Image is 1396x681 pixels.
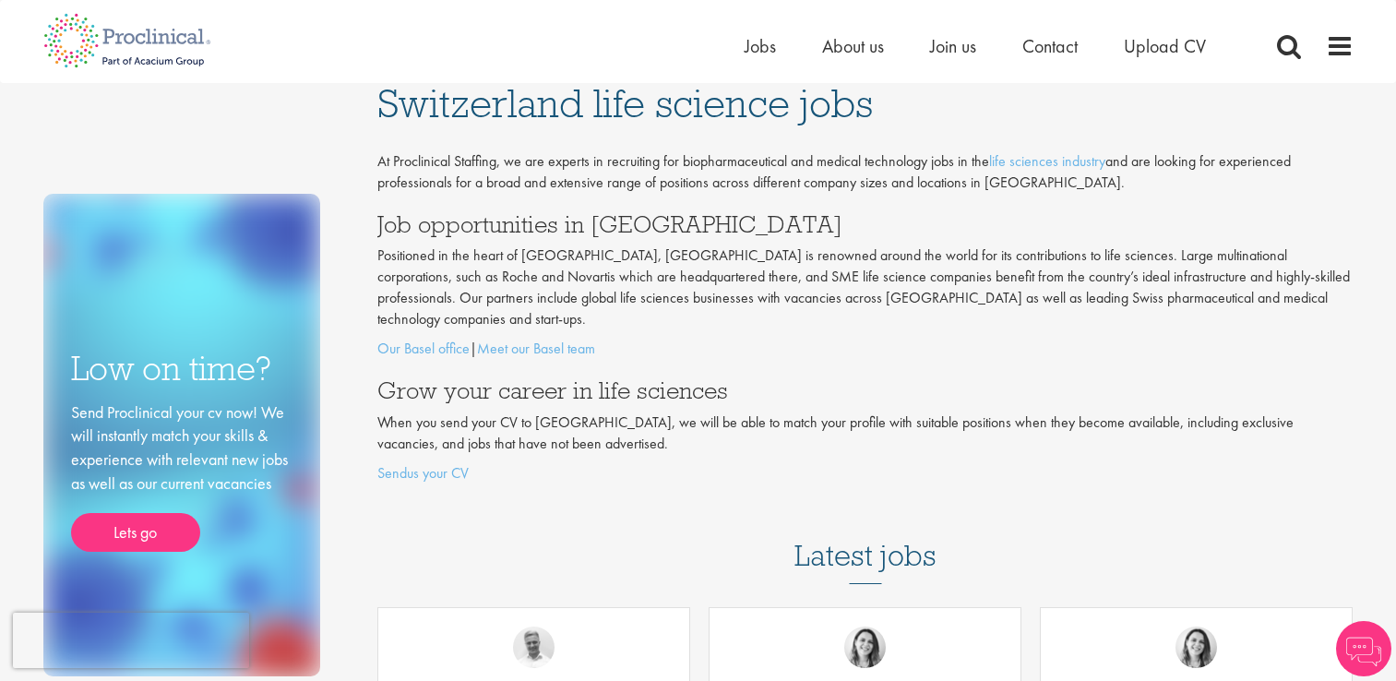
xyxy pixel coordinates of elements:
[377,378,1354,402] h3: Grow your career in life sciences
[71,351,292,387] h3: Low on time?
[71,513,200,552] a: Lets go
[1175,627,1217,668] img: Nur Ergiydiren
[1124,34,1206,58] a: Upload CV
[477,339,595,358] a: Meet our Basel team
[377,412,1354,455] p: When you send your CV to [GEOGRAPHIC_DATA], we will be able to match your profile with suitable p...
[1336,621,1391,676] img: Chatbot
[377,212,1354,236] h3: Job opportunities in [GEOGRAPHIC_DATA]
[13,613,249,668] iframe: reCAPTCHA
[1022,34,1078,58] a: Contact
[377,339,1354,360] p: |
[989,151,1105,171] a: life sciences industry
[513,627,555,668] img: Joshua Bye
[794,494,937,584] h3: Latest jobs
[844,627,886,668] img: Nur Ergiydiren
[377,245,1354,329] p: Positioned in the heart of [GEOGRAPHIC_DATA], [GEOGRAPHIC_DATA] is renowned around the world for ...
[377,339,470,358] a: Our Basel office
[71,400,292,553] div: Send Proclinical your cv now! We will instantly match your skills & experience with relevant new ...
[745,34,776,58] a: Jobs
[377,151,1354,194] p: At Proclinical Staffing, we are experts in recruiting for biopharmaceutical and medical technolog...
[930,34,976,58] a: Join us
[822,34,884,58] a: About us
[377,78,873,128] span: Switzerland life science jobs
[377,463,469,483] a: Sendus your CV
